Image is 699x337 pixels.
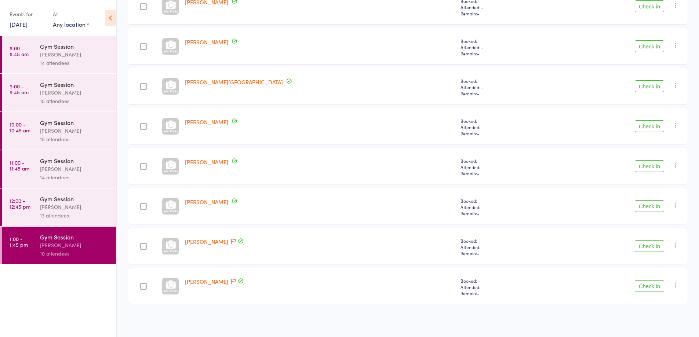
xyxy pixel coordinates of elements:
div: Gym Session [40,233,110,241]
div: [PERSON_NAME] [40,165,110,173]
div: [PERSON_NAME] [40,241,110,249]
div: Gym Session [40,195,110,203]
time: 10:00 - 10:45 am [10,121,30,133]
a: [DATE] [10,20,28,28]
button: Check in [635,80,664,92]
span: Remain: [460,170,548,176]
time: 12:00 - 12:45 pm [10,198,30,209]
a: 1:00 -1:45 pmGym Session[PERSON_NAME]10 attendees [2,227,116,264]
a: 11:00 -11:45 amGym Session[PERSON_NAME]14 attendees [2,150,116,188]
span: Remain: [460,10,548,17]
div: Gym Session [40,42,110,50]
a: [PERSON_NAME] [185,278,228,285]
span: Booked: - [460,158,548,164]
time: 1:00 - 1:45 pm [10,236,28,248]
a: [PERSON_NAME] [185,118,228,126]
button: Check in [635,0,664,12]
time: 9:00 - 9:45 am [10,83,29,95]
a: 8:00 -8:45 amGym Session[PERSON_NAME]14 attendees [2,36,116,73]
time: 11:00 - 11:45 am [10,160,29,171]
button: Check in [635,280,664,292]
span: Remain: [460,250,548,256]
span: Booked: - [460,198,548,204]
a: [PERSON_NAME] [185,38,228,46]
span: Attended: - [460,44,548,50]
span: - [477,10,479,17]
div: 15 attendees [40,135,110,143]
span: - [477,50,479,56]
span: Attended: - [460,164,548,170]
div: 14 attendees [40,173,110,182]
div: Gym Session [40,157,110,165]
div: [PERSON_NAME] [40,88,110,97]
button: Check in [635,200,664,212]
div: [PERSON_NAME] [40,203,110,211]
button: Check in [635,40,664,52]
div: Gym Session [40,118,110,127]
time: 8:00 - 8:45 am [10,45,29,57]
a: [PERSON_NAME] [185,158,228,166]
span: Remain: [460,130,548,136]
span: Booked: - [460,118,548,124]
span: - [477,210,479,216]
div: 10 attendees [40,249,110,258]
span: Booked: - [460,38,548,44]
span: Attended: - [460,4,548,10]
span: Booked: - [460,278,548,284]
span: Remain: [460,290,548,296]
span: Remain: [460,90,548,96]
span: - [477,90,479,96]
span: Attended: - [460,204,548,210]
div: [PERSON_NAME] [40,127,110,135]
span: Attended: - [460,244,548,250]
span: Remain: [460,50,548,56]
div: 14 attendees [40,59,110,67]
span: - [477,290,479,296]
a: [PERSON_NAME][GEOGRAPHIC_DATA] [185,78,283,86]
a: [PERSON_NAME] [185,238,228,245]
span: - [477,130,479,136]
span: - [477,250,479,256]
span: Attended: - [460,284,548,290]
span: Attended: - [460,84,548,90]
button: Check in [635,120,664,132]
span: Booked: - [460,78,548,84]
span: - [477,170,479,176]
div: 13 attendees [40,211,110,220]
button: Check in [635,160,664,172]
div: Gym Session [40,80,110,88]
a: [PERSON_NAME] [185,198,228,206]
div: At [53,8,89,20]
span: Booked: - [460,238,548,244]
a: 12:00 -12:45 pmGym Session[PERSON_NAME]13 attendees [2,188,116,226]
div: Events for [10,8,45,20]
span: Remain: [460,210,548,216]
button: Check in [635,240,664,252]
div: Any location [53,20,89,28]
span: Attended: - [460,124,548,130]
a: 9:00 -9:45 amGym Session[PERSON_NAME]15 attendees [2,74,116,111]
div: [PERSON_NAME] [40,50,110,59]
a: 10:00 -10:45 amGym Session[PERSON_NAME]15 attendees [2,112,116,150]
div: 15 attendees [40,97,110,105]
